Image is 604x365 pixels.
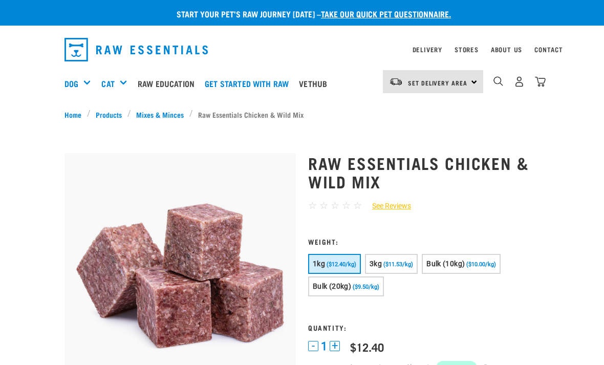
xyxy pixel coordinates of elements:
span: ($9.50/kg) [353,284,379,290]
span: ☆ [308,200,317,211]
span: ☆ [353,200,362,211]
span: 1kg [313,260,325,268]
a: Cat [101,77,114,90]
a: Raw Education [135,63,202,104]
h1: Raw Essentials Chicken & Wild Mix [308,154,540,190]
img: home-icon@2x.png [535,76,546,87]
img: home-icon-1@2x.png [493,76,503,86]
a: Products [91,109,127,120]
a: Delivery [413,48,442,51]
a: Vethub [296,63,335,104]
span: Bulk (20kg) [313,282,351,290]
a: See Reviews [362,201,411,211]
span: ($12.40/kg) [327,261,356,268]
a: Get started with Raw [202,63,296,104]
span: 1 [321,341,327,352]
img: user.png [514,76,525,87]
span: ($10.00/kg) [466,261,496,268]
a: Dog [64,77,78,90]
nav: breadcrumbs [64,109,540,120]
a: Contact [534,48,563,51]
button: Bulk (10kg) ($10.00/kg) [422,254,501,274]
button: 3kg ($11.53/kg) [365,254,418,274]
img: Raw Essentials Logo [64,38,208,61]
h3: Weight: [308,238,540,245]
span: Set Delivery Area [408,81,467,84]
span: Bulk (10kg) [426,260,465,268]
button: + [330,341,340,351]
a: Mixes & Minces [131,109,189,120]
div: $12.40 [350,340,384,353]
span: ☆ [342,200,351,211]
nav: dropdown navigation [56,34,548,66]
span: ☆ [319,200,328,211]
a: take our quick pet questionnaire. [321,11,451,16]
a: About Us [491,48,522,51]
img: van-moving.png [389,77,403,87]
span: ☆ [331,200,339,211]
span: ($11.53/kg) [383,261,413,268]
button: - [308,341,318,351]
button: Bulk (20kg) ($9.50/kg) [308,276,384,296]
h3: Quantity: [308,324,540,331]
a: Stores [455,48,479,51]
button: 1kg ($12.40/kg) [308,254,361,274]
a: Home [64,109,87,120]
span: 3kg [370,260,382,268]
